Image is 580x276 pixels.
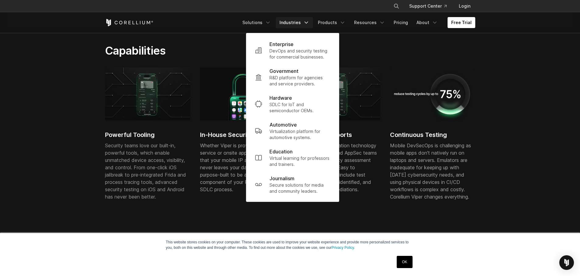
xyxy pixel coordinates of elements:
[269,121,297,128] p: Automotive
[454,1,475,12] a: Login
[105,130,190,139] h2: Powerful Tooling
[166,239,414,250] p: This website stores cookies on your computer. These cookies are used to improve your website expe...
[413,17,441,28] a: About
[269,102,330,114] p: SDLC for IoT and semiconductor OEMs.
[390,67,475,120] img: automated-testing-1
[269,182,330,194] p: Secure solutions for media and community leaders.
[250,64,335,91] a: Government R&D platform for agencies and service providers.
[314,17,349,28] a: Products
[200,142,285,193] div: Whether Viper is provided as a cloud service or onsite appliances, ensure that your mobile IP and...
[397,256,412,268] a: OK
[105,19,153,26] a: Corellium Home
[250,91,335,117] a: Hardware SDLC for IoT and semiconductor OEMs.
[559,255,574,270] div: Open Intercom Messenger
[332,246,355,250] a: Privacy Policy.
[390,142,475,200] div: Mobile DevSecOps is challenging as mobile apps don't natively run on laptops and servers. Emulato...
[239,17,275,28] a: Solutions
[448,17,475,28] a: Free Trial
[390,17,412,28] a: Pricing
[269,67,298,75] p: Government
[269,175,294,182] p: Journalism
[250,117,335,144] a: Automotive Virtualization platform for automotive systems.
[105,142,186,200] span: Security teams love our built-in, powerful tools, which enable unmatched device access, visibilit...
[269,94,292,102] p: Hardware
[105,44,348,57] h2: Capabilities
[391,1,402,12] button: Search
[239,17,475,28] div: Navigation Menu
[350,17,389,28] a: Resources
[276,17,313,28] a: Industries
[269,128,330,141] p: Virtualization platform for automotive systems.
[105,67,190,120] img: powerful_tooling
[386,1,475,12] div: Navigation Menu
[200,67,285,120] img: inhouse-security
[250,37,335,64] a: Enterprise DevOps and security testing for commercial businesses.
[404,1,452,12] a: Support Center
[269,48,330,60] p: DevOps and security testing for commercial businesses.
[250,171,335,198] a: Journalism Secure solutions for media and community leaders.
[390,130,475,139] h2: Continuous Testing
[269,155,330,167] p: Virtual learning for professors and trainers.
[200,130,285,139] h2: In-House Security
[269,41,294,48] p: Enterprise
[250,144,335,171] a: Education Virtual learning for professors and trainers.
[269,148,293,155] p: Education
[269,75,330,87] p: R&D platform for agencies and service providers.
